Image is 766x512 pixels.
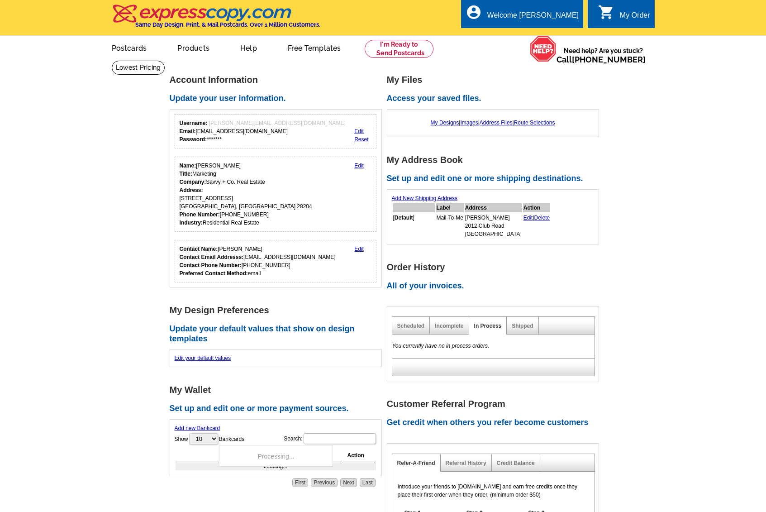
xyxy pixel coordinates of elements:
th: Action [343,450,376,461]
h2: Update your user information. [170,94,387,104]
a: Scheduled [397,323,425,329]
div: My Order [620,11,650,24]
div: [EMAIL_ADDRESS][DOMAIN_NAME] ******* [180,119,346,144]
h4: Same Day Design, Print, & Mail Postcards. Over 1 Million Customers. [135,21,320,28]
h1: My Wallet [170,385,387,395]
a: Next [340,478,357,487]
h2: Set up and edit one or more shipping destinations. [387,174,604,184]
a: Incomplete [435,323,463,329]
a: Edit [354,163,364,169]
a: Refer-A-Friend [397,460,435,466]
strong: Address: [180,187,203,193]
h1: My Address Book [387,155,604,165]
img: help [530,36,557,62]
a: Add New Shipping Address [392,195,457,201]
td: Loading... [176,462,376,470]
i: shopping_cart [598,4,614,20]
span: [PERSON_NAME][EMAIL_ADDRESS][DOMAIN_NAME] [209,120,346,126]
a: Images [460,120,478,126]
div: Your login information. [175,114,377,148]
a: Reset [354,136,368,143]
strong: Password: [180,136,207,143]
a: Credit Balance [497,460,535,466]
input: Search: [304,433,376,444]
a: Referral History [446,460,486,466]
a: Free Templates [273,37,356,58]
strong: Contact Name: [180,246,218,252]
a: Route Selections [514,120,555,126]
a: Shipped [512,323,533,329]
strong: Title: [180,171,192,177]
label: Show Bankcards [175,432,245,445]
h2: All of your invoices. [387,281,604,291]
strong: Phone Number: [180,211,220,218]
a: Delete [534,215,550,221]
h2: Update your default values that show on design templates [170,324,387,344]
a: My Designs [431,120,459,126]
a: Edit your default values [175,355,231,361]
a: Previous [311,478,338,487]
div: | | | [392,114,594,131]
strong: Email: [180,128,196,134]
th: Action [523,203,551,212]
h2: Get credit when others you refer become customers [387,418,604,428]
a: First [292,478,308,487]
strong: Contact Phone Number: [180,262,242,268]
th: Address [465,203,522,212]
span: Call [557,55,646,64]
select: ShowBankcards [189,433,218,445]
h2: Access your saved files. [387,94,604,104]
b: Default [395,215,413,221]
a: Edit [354,128,364,134]
div: Who should we contact regarding order issues? [175,240,377,282]
em: You currently have no in process orders. [392,343,490,349]
strong: Company: [180,179,206,185]
strong: Name: [180,163,196,169]
h1: My Design Preferences [170,306,387,315]
a: Address Files [480,120,513,126]
div: Welcome [PERSON_NAME] [487,11,579,24]
td: [ ] [393,213,435,239]
a: [PHONE_NUMBER] [572,55,646,64]
a: Last [360,478,376,487]
strong: Industry: [180,220,203,226]
a: In Process [474,323,502,329]
a: shopping_cart My Order [598,10,650,21]
a: Same Day Design, Print, & Mail Postcards. Over 1 Million Customers. [112,11,320,28]
p: Introduce your friends to [DOMAIN_NAME] and earn free credits once they place their first order w... [398,483,589,499]
strong: Contact Email Addresss: [180,254,244,260]
a: Edit [354,246,364,252]
h1: Order History [387,263,604,272]
i: account_circle [466,4,482,20]
a: Help [226,37,271,58]
div: Your personal details. [175,157,377,232]
div: [PERSON_NAME] Marketing Savvy + Co. Real Estate [STREET_ADDRESS] [GEOGRAPHIC_DATA], [GEOGRAPHIC_D... [180,162,312,227]
strong: Username: [180,120,208,126]
a: Edit [523,215,533,221]
h1: Account Information [170,75,387,85]
div: Processing... [219,445,333,467]
span: Need help? Are you stuck? [557,46,650,64]
th: Label [436,203,464,212]
td: | [523,213,551,239]
label: Search: [284,432,376,445]
td: [PERSON_NAME] 2012 Club Road [GEOGRAPHIC_DATA] [465,213,522,239]
a: Products [163,37,224,58]
a: Add new Bankcard [175,425,220,431]
td: Mail-To-Me [436,213,464,239]
h2: Set up and edit one or more payment sources. [170,404,387,414]
h1: Customer Referral Program [387,399,604,409]
strong: Preferred Contact Method: [180,270,248,277]
div: [PERSON_NAME] [EMAIL_ADDRESS][DOMAIN_NAME] [PHONE_NUMBER] email [180,245,336,278]
h1: My Files [387,75,604,85]
a: Postcards [97,37,162,58]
